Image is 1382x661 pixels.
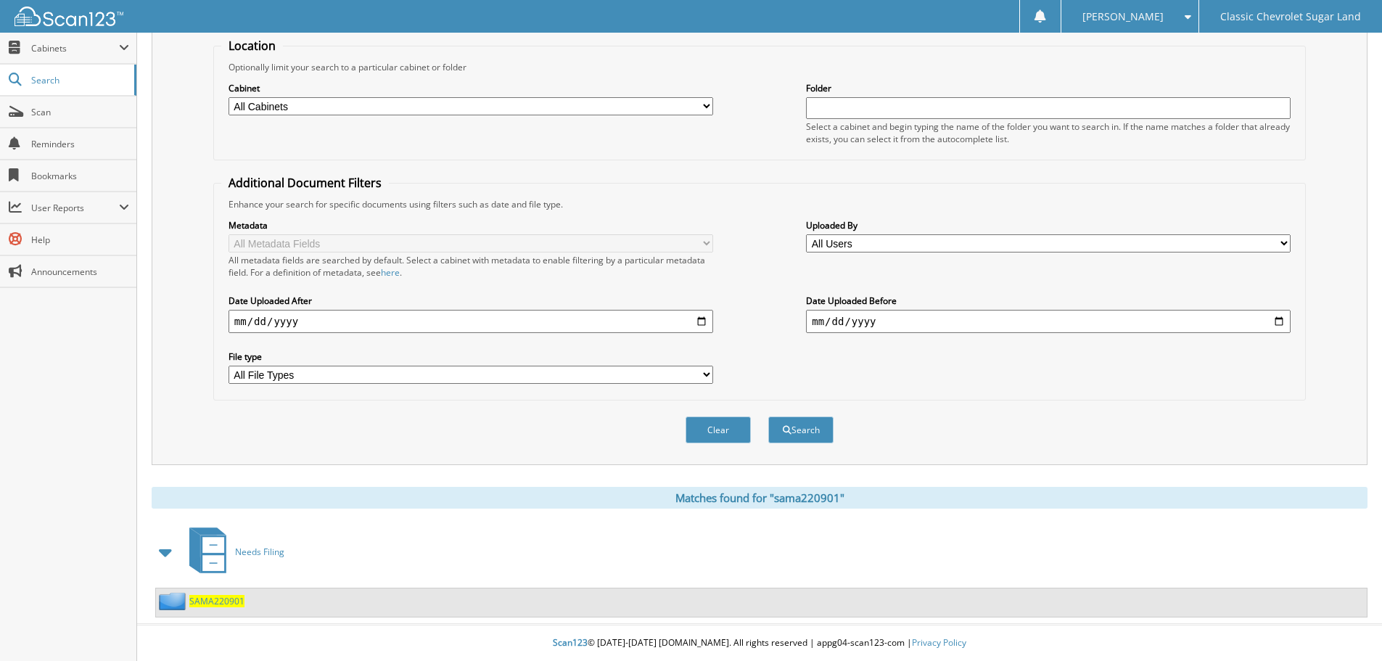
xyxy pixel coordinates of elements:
span: Cabinets [31,42,119,54]
div: Matches found for "sama220901" [152,487,1367,509]
span: Bookmarks [31,170,129,182]
div: © [DATE]-[DATE] [DOMAIN_NAME]. All rights reserved | appg04-scan123-com | [137,625,1382,661]
input: end [806,310,1291,333]
input: start [229,310,713,333]
label: Uploaded By [806,219,1291,231]
span: Classic Chevrolet Sugar Land [1220,12,1361,21]
legend: Additional Document Filters [221,175,389,191]
span: Scan [31,106,129,118]
span: Announcements [31,266,129,278]
label: File type [229,350,713,363]
a: Needs Filing [181,523,284,580]
div: Optionally limit your search to a particular cabinet or folder [221,61,1298,73]
div: Select a cabinet and begin typing the name of the folder you want to search in. If the name match... [806,120,1291,145]
label: Date Uploaded Before [806,295,1291,307]
label: Metadata [229,219,713,231]
a: Privacy Policy [912,636,966,649]
a: here [381,266,400,279]
button: Search [768,416,834,443]
span: Help [31,234,129,246]
img: scan123-logo-white.svg [15,7,123,26]
label: Date Uploaded After [229,295,713,307]
iframe: Chat Widget [1309,591,1382,661]
span: Needs Filing [235,546,284,558]
span: Search [31,74,127,86]
a: SAMA220901 [189,595,244,607]
div: All metadata fields are searched by default. Select a cabinet with metadata to enable filtering b... [229,254,713,279]
span: Scan123 [553,636,588,649]
div: Enhance your search for specific documents using filters such as date and file type. [221,198,1298,210]
span: [PERSON_NAME] [1082,12,1164,21]
img: folder2.png [159,592,189,610]
label: Cabinet [229,82,713,94]
label: Folder [806,82,1291,94]
span: User Reports [31,202,119,214]
legend: Location [221,38,283,54]
button: Clear [686,416,751,443]
span: Reminders [31,138,129,150]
